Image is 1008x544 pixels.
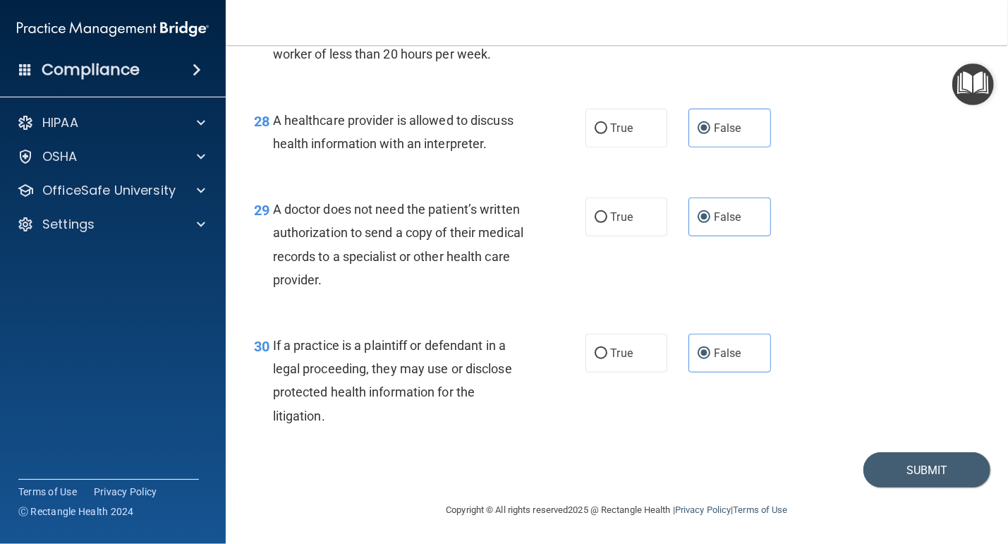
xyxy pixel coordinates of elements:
a: HIPAA [17,114,205,131]
span: If a practice is a plaintiff or defendant in a legal proceeding, they may use or disclose protect... [273,338,512,423]
input: False [698,212,710,223]
a: Privacy Policy [675,504,731,515]
p: Settings [42,216,95,233]
input: True [595,349,607,359]
a: Terms of Use [733,504,787,515]
span: 30 [254,338,269,355]
button: Submit [863,452,990,488]
p: OSHA [42,148,78,165]
span: 29 [254,202,269,219]
a: OSHA [17,148,205,165]
input: False [698,123,710,134]
span: 28 [254,113,269,130]
span: False [714,346,741,360]
h4: Compliance [42,60,140,80]
div: Copyright © All rights reserved 2025 @ Rectangle Health | | [360,488,875,533]
span: A healthcare provider is allowed to discuss health information with an interpreter. [273,113,514,151]
a: Terms of Use [18,485,77,499]
span: True [611,346,633,360]
span: False [714,210,741,224]
span: A doctor does not need the patient’s written authorization to send a copy of their medical record... [273,202,524,287]
button: Open Resource Center [952,64,994,105]
input: False [698,349,710,359]
p: HIPAA [42,114,78,131]
a: OfficeSafe University [17,182,205,199]
a: Privacy Policy [94,485,157,499]
span: Ⓒ Rectangle Health 2024 [18,504,134,519]
a: Settings [17,216,205,233]
img: PMB logo [17,15,209,43]
p: OfficeSafe University [42,182,176,199]
input: True [595,123,607,134]
span: False [714,121,741,135]
span: True [611,121,633,135]
input: True [595,212,607,223]
iframe: Drift Widget Chat Controller [937,447,991,500]
span: True [611,210,633,224]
